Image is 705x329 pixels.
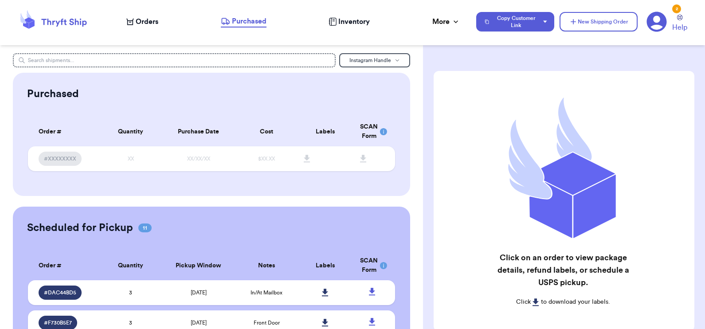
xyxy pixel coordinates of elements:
[27,87,79,101] h2: Purchased
[296,117,355,146] th: Labels
[338,16,370,27] span: Inventory
[237,117,296,146] th: Cost
[329,16,370,27] a: Inventory
[28,117,102,146] th: Order #
[160,117,237,146] th: Purchase Date
[44,289,76,296] span: # DAC44BD5
[349,58,391,63] span: Instagram Handle
[490,251,636,289] h2: Click on an order to view package details, refund labels, or schedule a USPS pickup.
[129,320,132,325] span: 3
[101,117,160,146] th: Quantity
[136,16,158,27] span: Orders
[237,251,296,280] th: Notes
[13,53,336,67] input: Search shipments...
[254,320,280,325] span: Front Door
[339,53,410,67] button: Instagram Handle
[672,22,687,33] span: Help
[128,156,134,161] span: XX
[44,155,76,162] span: #XXXXXXXX
[360,122,384,141] div: SCAN Form
[221,16,266,27] a: Purchased
[672,15,687,33] a: Help
[476,12,554,31] button: Copy Customer Link
[28,251,102,280] th: Order #
[672,4,681,13] div: 2
[126,16,158,27] a: Orders
[296,251,355,280] th: Labels
[101,251,160,280] th: Quantity
[251,290,282,295] span: In/At Mailbox
[129,290,132,295] span: 3
[191,290,207,295] span: [DATE]
[560,12,638,31] button: New Shipping Order
[187,156,210,161] span: XX/XX/XX
[490,298,636,306] p: Click to download your labels.
[232,16,266,27] span: Purchased
[160,251,237,280] th: Pickup Window
[27,221,133,235] h2: Scheduled for Pickup
[138,223,152,232] span: 11
[44,319,72,326] span: # F730B5E7
[432,16,460,27] div: More
[191,320,207,325] span: [DATE]
[258,156,275,161] span: $XX.XX
[360,256,384,275] div: SCAN Form
[646,12,667,32] a: 2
